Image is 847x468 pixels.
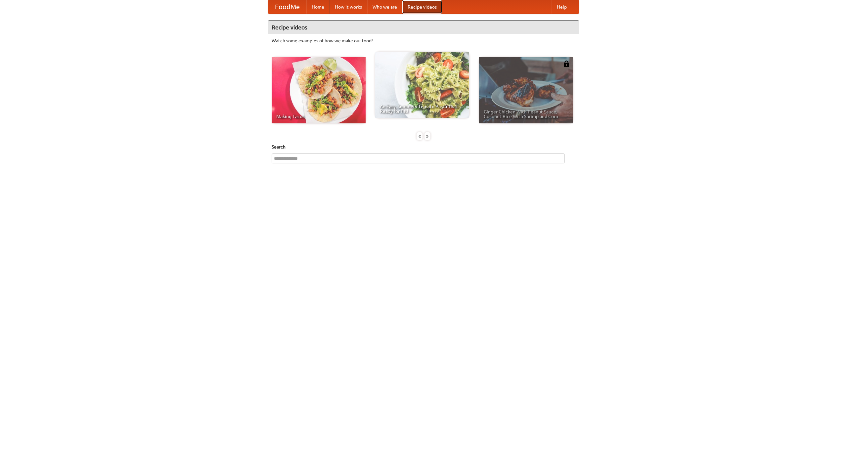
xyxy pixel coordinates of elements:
a: How it works [330,0,367,14]
a: An Easy, Summery Tomato Pasta That's Ready for Fall [375,52,469,118]
a: Help [552,0,572,14]
h5: Search [272,144,575,150]
div: « [417,132,423,140]
span: An Easy, Summery Tomato Pasta That's Ready for Fall [380,104,465,113]
span: Making Tacos [276,114,361,119]
a: Recipe videos [402,0,442,14]
a: Making Tacos [272,57,366,123]
h4: Recipe videos [268,21,579,34]
p: Watch some examples of how we make our food! [272,37,575,44]
img: 483408.png [563,61,570,67]
div: » [424,132,430,140]
a: Home [306,0,330,14]
a: Who we are [367,0,402,14]
a: FoodMe [268,0,306,14]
